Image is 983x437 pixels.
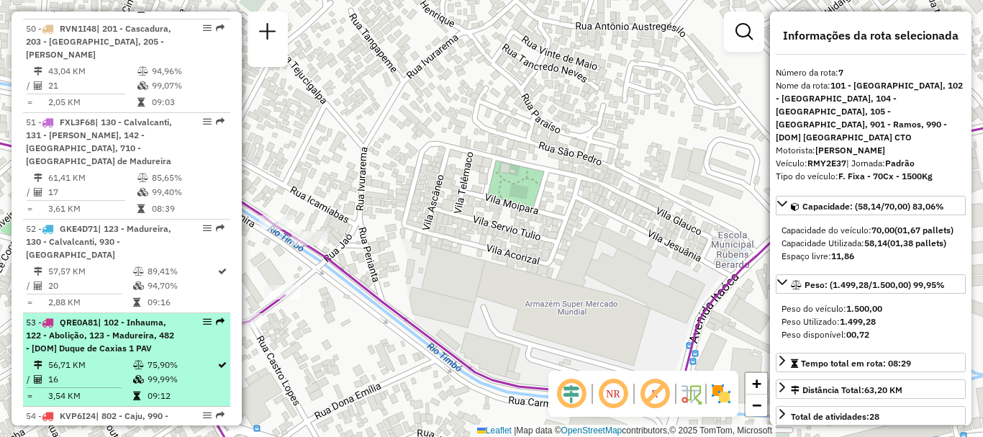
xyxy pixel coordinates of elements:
[514,425,516,436] span: |
[34,81,42,90] i: Total de Atividades
[26,223,171,260] span: 52 -
[776,274,966,294] a: Peso: (1.499,28/1.500,00) 99,95%
[679,382,702,405] img: Fluxo de ruas
[137,174,148,182] i: % de utilização do peso
[561,425,622,436] a: OpenStreetMap
[34,67,42,76] i: Distância Total
[26,223,171,260] span: | 123 - Madureira, 130 - Calvalcanti, 930 - [GEOGRAPHIC_DATA]
[151,78,224,93] td: 99,07%
[47,95,137,109] td: 2,05 KM
[805,279,945,290] span: Peso: (1.499,28/1.500,00) 99,95%
[203,117,212,126] em: Opções
[34,267,42,276] i: Distância Total
[47,78,137,93] td: 21
[47,171,137,185] td: 61,41 KM
[218,267,227,276] i: Rota otimizada
[203,24,212,32] em: Opções
[26,279,33,293] td: /
[791,411,879,422] span: Total de atividades:
[34,174,42,182] i: Distância Total
[218,361,227,369] i: Rota otimizada
[885,158,915,168] strong: Padrão
[26,95,33,109] td: =
[147,295,217,310] td: 09:16
[60,117,95,127] span: FXL3F68
[815,145,885,156] strong: [PERSON_NAME]
[151,64,224,78] td: 94,96%
[802,201,944,212] span: Capacidade: (58,14/70,00) 83,06%
[638,377,672,411] span: Exibir rótulo
[776,218,966,269] div: Capacidade: (58,14/70,00) 83,06%
[26,117,172,166] span: 51 -
[47,64,137,78] td: 43,04 KM
[846,158,915,168] span: | Jornada:
[26,185,33,199] td: /
[782,315,960,328] div: Peso Utilizado:
[801,358,911,369] span: Tempo total em rota: 08:29
[887,238,946,248] strong: (01,38 pallets)
[474,425,776,437] div: Map data © contributors,© 2025 TomTom, Microsoft
[871,225,894,235] strong: 70,00
[147,372,217,387] td: 99,99%
[782,250,960,263] div: Espaço livre:
[216,411,225,420] em: Rota exportada
[216,317,225,326] em: Rota exportada
[782,237,960,250] div: Capacidade Utilizada:
[776,79,966,144] div: Nome da rota:
[216,117,225,126] em: Rota exportada
[47,389,132,403] td: 3,54 KM
[746,395,767,416] a: Zoom out
[752,374,761,392] span: +
[791,384,902,397] div: Distância Total:
[776,144,966,157] div: Motorista:
[147,279,217,293] td: 94,70%
[26,23,171,60] span: 50 -
[776,353,966,372] a: Tempo total em rota: 08:29
[137,188,148,197] i: % de utilização da cubagem
[203,224,212,233] em: Opções
[554,377,589,411] span: Ocultar deslocamento
[147,389,217,403] td: 09:12
[26,117,172,166] span: | 130 - Calvalcanti, 131 - [PERSON_NAME], 142 - [GEOGRAPHIC_DATA], 710 - [GEOGRAPHIC_DATA] de Mad...
[47,358,132,372] td: 56,71 KM
[840,316,876,327] strong: 1.499,28
[137,81,148,90] i: % de utilização da cubagem
[864,238,887,248] strong: 58,14
[133,281,144,290] i: % de utilização da cubagem
[47,202,137,216] td: 3,61 KM
[60,223,98,234] span: GKE4D71
[133,392,140,400] i: Tempo total em rota
[807,158,846,168] strong: RMY2E37
[60,317,98,328] span: QRE0A81
[34,361,42,369] i: Distância Total
[864,384,902,395] span: 63,20 KM
[776,66,966,79] div: Número da rota:
[894,225,953,235] strong: (01,67 pallets)
[26,317,174,353] span: | 102 - Inhauma, 122 - Abolição, 123 - Madureira, 482 - [DOM] Duque de Caxias 1 PAV
[151,185,224,199] td: 99,40%
[26,202,33,216] td: =
[26,78,33,93] td: /
[730,17,758,46] a: Exibir filtros
[203,317,212,326] em: Opções
[147,264,217,279] td: 89,41%
[752,396,761,414] span: −
[47,279,132,293] td: 20
[60,23,96,34] span: RVN1I48
[26,317,174,353] span: 53 -
[26,372,33,387] td: /
[133,298,140,307] i: Tempo total em rota
[477,425,512,436] a: Leaflet
[151,202,224,216] td: 08:39
[596,377,630,411] span: Ocultar NR
[776,297,966,347] div: Peso: (1.499,28/1.500,00) 99,95%
[776,196,966,215] a: Capacidade: (58,14/70,00) 83,06%
[26,410,168,434] span: | 802 - Caju, 990 - [DOM] [GEOGRAPHIC_DATA] CTO
[203,411,212,420] em: Opções
[133,267,144,276] i: % de utilização do peso
[782,303,882,314] span: Peso do veículo:
[838,67,843,78] strong: 7
[216,24,225,32] em: Rota exportada
[776,170,966,183] div: Tipo do veículo:
[151,171,224,185] td: 85,65%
